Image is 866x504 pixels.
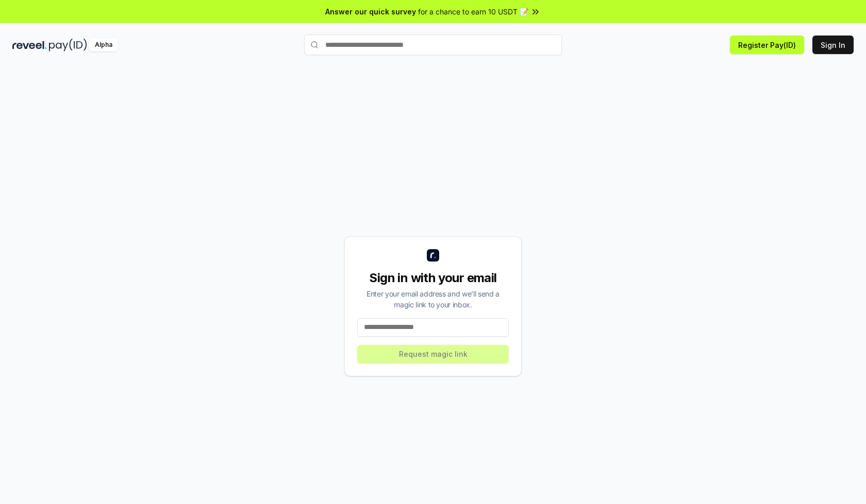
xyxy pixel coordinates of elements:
img: pay_id [49,39,87,51]
span: for a chance to earn 10 USDT 📝 [418,6,528,17]
button: Register Pay(ID) [730,36,804,54]
span: Answer our quick survey [325,6,416,17]
div: Alpha [89,39,118,51]
img: reveel_dark [12,39,47,51]
div: Sign in with your email [357,270,509,286]
button: Sign In [812,36,854,54]
div: Enter your email address and we’ll send a magic link to your inbox. [357,288,509,310]
img: logo_small [427,249,439,262]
